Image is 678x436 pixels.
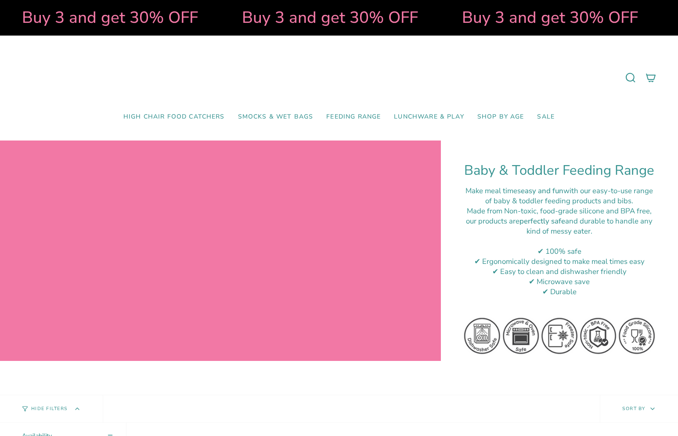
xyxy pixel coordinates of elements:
[31,407,68,411] span: Hide Filters
[394,113,464,121] span: Lunchware & Play
[471,107,531,127] a: Shop by Age
[231,107,320,127] a: Smocks & Wet Bags
[326,113,381,121] span: Feeding Range
[466,206,653,236] span: ade from Non-toxic, food-grade silicone and BPA free, our products are and durable to handle any ...
[447,7,624,29] strong: Buy 3 and get 30% OFF
[263,49,415,107] a: Mumma’s Little Helpers
[521,186,563,196] strong: easy and fun
[463,186,656,206] div: Make meal times with our easy-to-use range of baby & toddler feeding products and bibs.
[227,7,404,29] strong: Buy 3 and get 30% OFF
[463,246,656,256] div: ✔ 100% safe
[463,267,656,277] div: ✔ Easy to clean and dishwasher friendly
[117,107,231,127] a: High Chair Food Catchers
[537,113,555,121] span: SALE
[463,162,656,179] h1: Baby & Toddler Feeding Range
[519,216,565,226] strong: perfectly safe
[320,107,387,127] a: Feeding Range
[123,113,225,121] span: High Chair Food Catchers
[7,7,184,29] strong: Buy 3 and get 30% OFF
[622,405,646,412] span: Sort by
[387,107,470,127] a: Lunchware & Play
[463,206,656,236] div: M
[238,113,314,121] span: Smocks & Wet Bags
[600,395,678,422] button: Sort by
[463,287,656,297] div: ✔ Durable
[477,113,524,121] span: Shop by Age
[530,107,561,127] a: SALE
[463,256,656,267] div: ✔ Ergonomically designed to make meal times easy
[529,277,590,287] span: ✔ Microwave save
